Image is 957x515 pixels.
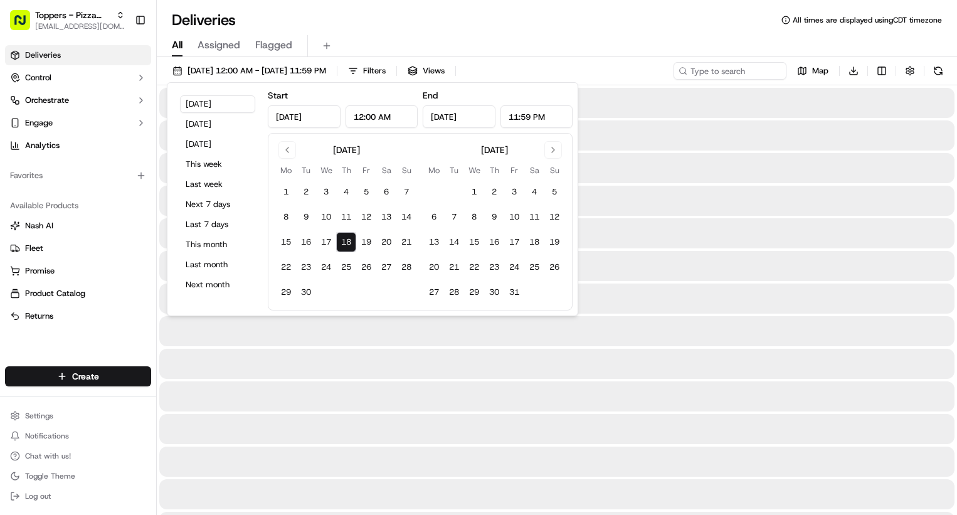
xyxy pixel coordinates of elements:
[444,257,464,277] button: 21
[464,207,484,227] button: 8
[13,120,35,142] img: 1736555255976-a54dd68f-1ca7-489b-9aae-adbdc363a1c4
[5,238,151,258] button: Fleet
[464,232,484,252] button: 15
[376,164,396,177] th: Saturday
[5,306,151,326] button: Returns
[356,257,376,277] button: 26
[5,5,130,35] button: Toppers - Pizza People, LLC[EMAIL_ADDRESS][DOMAIN_NAME]
[812,65,828,77] span: Map
[396,182,416,202] button: 7
[396,207,416,227] button: 14
[125,311,152,321] span: Pylon
[791,62,834,80] button: Map
[336,207,356,227] button: 11
[25,288,85,299] span: Product Catalog
[524,164,544,177] th: Saturday
[929,62,947,80] button: Refresh
[180,95,255,113] button: [DATE]
[276,164,296,177] th: Monday
[356,207,376,227] button: 12
[13,216,33,236] img: Aaron Edelman
[180,276,255,294] button: Next month
[5,196,151,216] div: Available Products
[296,232,316,252] button: 16
[544,182,564,202] button: 5
[5,166,151,186] div: Favorites
[5,487,151,505] button: Log out
[180,236,255,253] button: This month
[424,257,444,277] button: 20
[167,62,332,80] button: [DATE] 12:00 AM - [DATE] 11:59 PM
[172,38,182,53] span: All
[333,144,360,156] div: [DATE]
[25,50,61,61] span: Deliveries
[484,164,504,177] th: Thursday
[464,164,484,177] th: Wednesday
[25,491,51,501] span: Log out
[396,164,416,177] th: Sunday
[423,105,495,128] input: Date
[504,182,524,202] button: 3
[119,280,201,293] span: API Documentation
[268,90,288,101] label: Start
[25,117,53,129] span: Engage
[5,467,151,485] button: Toggle Theme
[424,282,444,302] button: 27
[194,161,228,176] button: See all
[5,68,151,88] button: Control
[346,105,418,128] input: Time
[25,95,69,106] span: Orchestrate
[111,194,137,204] span: [DATE]
[180,176,255,193] button: Last week
[484,182,504,202] button: 2
[296,282,316,302] button: 30
[88,311,152,321] a: Powered byPylon
[25,451,71,461] span: Chat with us!
[336,164,356,177] th: Thursday
[464,257,484,277] button: 22
[213,124,228,139] button: Start new chat
[524,182,544,202] button: 4
[35,21,125,31] button: [EMAIL_ADDRESS][DOMAIN_NAME]
[376,182,396,202] button: 6
[336,232,356,252] button: 18
[484,282,504,302] button: 30
[198,38,240,53] span: Assigned
[13,282,23,292] div: 📗
[5,407,151,425] button: Settings
[5,45,151,65] a: Deliveries
[396,257,416,277] button: 28
[504,257,524,277] button: 24
[464,182,484,202] button: 1
[544,164,564,177] th: Sunday
[180,156,255,173] button: This week
[180,115,255,133] button: [DATE]
[544,141,562,159] button: Go to next month
[444,232,464,252] button: 14
[276,257,296,277] button: 22
[35,9,111,21] span: Toppers - Pizza People, LLC
[172,10,236,30] h1: Deliveries
[396,232,416,252] button: 21
[278,141,296,159] button: Go to previous month
[5,447,151,465] button: Chat with us!
[255,38,292,53] span: Flagged
[5,261,151,281] button: Promise
[106,282,116,292] div: 💻
[104,194,108,204] span: •
[25,431,69,441] span: Notifications
[356,164,376,177] th: Friday
[481,144,508,156] div: [DATE]
[5,366,151,386] button: Create
[423,65,445,77] span: Views
[10,288,146,299] a: Product Catalog
[25,243,43,254] span: Fleet
[504,282,524,302] button: 31
[25,471,75,481] span: Toggle Theme
[276,232,296,252] button: 15
[276,182,296,202] button: 1
[424,232,444,252] button: 13
[39,228,102,238] span: [PERSON_NAME]
[25,280,96,293] span: Knowledge Base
